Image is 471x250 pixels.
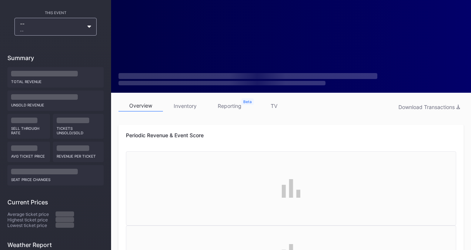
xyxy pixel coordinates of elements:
a: inventory [163,100,207,112]
div: Highest ticket price [7,217,56,223]
div: Unsold Revenue [11,100,100,107]
div: Periodic Revenue & Event Score [126,132,456,138]
div: -- [20,20,84,33]
a: reporting [207,100,252,112]
div: Sell Through Rate [11,123,46,135]
div: Avg ticket price [11,151,46,158]
div: Current Prices [7,198,104,206]
div: -- [20,29,84,33]
div: This Event [7,10,104,15]
div: Average ticket price [7,211,56,217]
div: seat price changes [11,174,100,182]
div: Lowest ticket price [7,223,56,228]
a: TV [252,100,296,112]
div: Total Revenue [11,76,100,84]
div: Download Transactions [398,104,460,110]
button: Download Transactions [395,102,464,112]
div: Summary [7,54,104,62]
div: Tickets Unsold/Sold [57,123,100,135]
div: Revenue per ticket [57,151,100,158]
div: Weather Report [7,241,104,249]
a: overview [118,100,163,112]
